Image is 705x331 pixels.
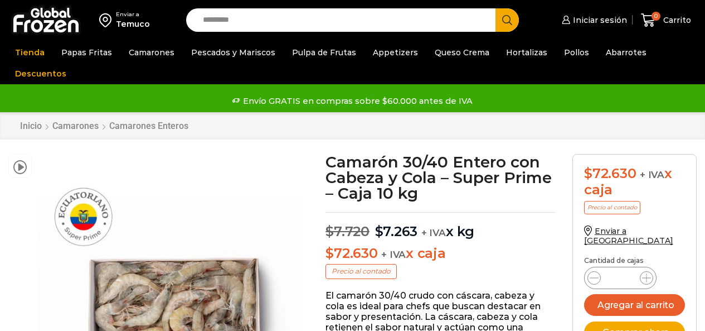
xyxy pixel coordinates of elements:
p: Cantidad de cajas [584,257,685,265]
p: x caja [325,246,556,262]
a: Pulpa de Frutas [286,42,362,63]
div: x caja [584,166,685,198]
span: $ [375,223,383,239]
span: $ [325,245,334,261]
span: $ [584,165,592,181]
a: Abarrotes [600,42,652,63]
span: Iniciar sesión [570,15,627,26]
bdi: 72.630 [325,245,377,261]
span: + IVA [421,227,446,238]
span: + IVA [381,249,406,260]
a: Queso Crema [429,42,495,63]
p: Precio al contado [584,201,640,214]
a: Hortalizas [500,42,553,63]
a: Camarones [123,42,180,63]
p: x kg [325,212,556,240]
a: Papas Fritas [56,42,118,63]
a: Camarones [52,121,99,131]
span: + IVA [640,169,664,180]
img: address-field-icon.svg [99,11,116,30]
nav: Breadcrumb [20,121,189,131]
p: Precio al contado [325,264,397,279]
a: Descuentos [9,63,72,84]
h1: Camarón 30/40 Entero con Cabeza y Cola – Super Prime – Caja 10 kg [325,154,556,201]
a: Iniciar sesión [559,9,627,31]
bdi: 7.263 [375,223,418,239]
a: Enviar a [GEOGRAPHIC_DATA] [584,226,673,246]
span: Carrito [660,15,691,26]
div: Enviar a [116,11,150,18]
a: Pescados y Mariscos [186,42,281,63]
span: 0 [651,12,660,21]
div: Temuco [116,18,150,30]
bdi: 72.630 [584,165,636,181]
button: Search button [495,8,519,32]
a: Inicio [20,121,42,131]
a: Camarones Enteros [109,121,189,131]
a: Pollos [558,42,595,63]
input: Product quantity [610,270,631,286]
span: $ [325,223,334,239]
a: Appetizers [367,42,424,63]
bdi: 7.720 [325,223,369,239]
button: Agregar al carrito [584,294,685,316]
a: Tienda [9,42,50,63]
a: 0 Carrito [638,7,694,33]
